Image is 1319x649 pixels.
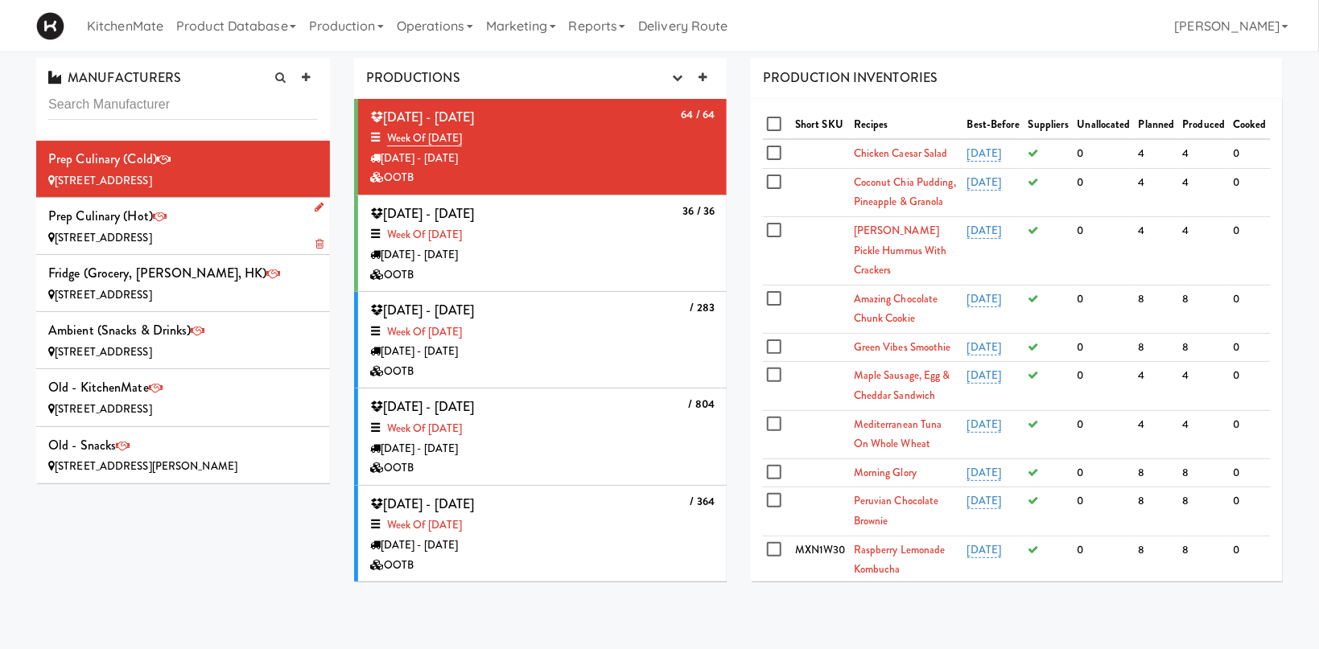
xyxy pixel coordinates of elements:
[763,333,1271,362] tr: Green Vibes Smoothie[DATE]0880
[1135,285,1179,333] td: 8
[763,285,1271,333] tr: Amazing Chocolate Chunk Cookie[DATE]0880
[1229,410,1271,458] td: 0
[854,417,942,452] a: Mediterranean Tuna On Whole Wheat
[387,324,462,339] a: Week of [DATE]
[48,207,153,225] span: Prep Culinary (Hot)
[690,494,715,509] b: / 364
[1135,139,1179,168] td: 4
[370,397,475,416] span: [DATE] - [DATE]
[854,291,938,327] a: Amazing Chocolate Chunk Cookie
[854,368,950,403] a: Maple Sausage, Egg & Cheddar Sandwich
[1074,487,1135,536] td: 0
[763,168,1271,216] tr: Coconut Chia Pudding, Pineapple & Granola[DATE]0440
[763,139,1271,168] tr: Chicken Caesar Salad[DATE]0440
[967,542,1002,558] a: [DATE]
[55,344,152,359] span: [STREET_ADDRESS]
[370,265,715,285] div: OOTB
[1135,487,1179,536] td: 8
[1179,139,1230,168] td: 4
[1179,216,1230,285] td: 4
[36,141,330,198] li: Prep Culinary (Cold)[STREET_ADDRESS]
[1074,139,1135,168] td: 0
[763,68,938,87] span: PRODUCTION INVENTORIES
[690,300,715,315] b: / 283
[1074,285,1135,333] td: 0
[1135,168,1179,216] td: 4
[967,339,1002,355] a: [DATE]
[55,230,152,245] span: [STREET_ADDRESS]
[370,458,715,479] div: OOTB
[1229,458,1271,487] td: 0
[850,111,963,140] th: Recipes
[1179,285,1230,333] td: 8
[967,146,1002,162] a: [DATE]
[763,216,1271,285] tr: [PERSON_NAME] Pickle Hummus With Crackers[DATE]0440
[1074,216,1135,285] td: 0
[854,542,946,577] a: Raspberry Lemonade Kombucha
[366,68,460,87] span: PRODUCTIONS
[1179,487,1230,536] td: 8
[354,388,727,485] li: / 804 [DATE] - [DATE]Week of [DATE][DATE] - [DATE]OOTB
[1229,168,1271,216] td: 0
[854,493,939,528] a: Peruvian Chocolate Brownie
[1229,487,1271,536] td: 0
[1229,362,1271,410] td: 0
[791,111,850,140] th: Short SKU
[681,107,715,122] b: 64 / 64
[48,150,157,168] span: Prep Culinary (Cold)
[370,556,715,576] div: OOTB
[963,111,1024,140] th: Best-Before
[387,517,462,532] a: Week of [DATE]
[1229,216,1271,285] td: 0
[1074,333,1135,362] td: 0
[791,536,850,584] td: MXN1W30
[1179,458,1230,487] td: 8
[387,421,462,436] a: Week of [DATE]
[354,292,727,388] li: / 283 [DATE] - [DATE]Week of [DATE][DATE] - [DATE]OOTB
[36,12,64,40] img: Micromart
[1074,458,1135,487] td: 0
[55,173,152,188] span: [STREET_ADDRESS]
[48,321,192,339] span: Ambient (Snacks & Drinks)
[763,410,1271,458] tr: Mediterranean Tuna On Whole Wheat[DATE]0440
[763,362,1271,410] tr: Maple Sausage, Egg & Cheddar Sandwich[DATE]0440
[370,301,475,319] span: [DATE] - [DATE]
[967,465,1002,481] a: [DATE]
[370,536,715,556] div: [DATE] - [DATE]
[36,427,330,483] li: Old - Snacks[STREET_ADDRESS][PERSON_NAME]
[854,175,956,210] a: Coconut Chia Pudding, Pineapple & Granola
[1229,285,1271,333] td: 0
[370,108,475,126] span: [DATE] - [DATE]
[1179,168,1230,216] td: 4
[1229,536,1271,584] td: 0
[48,378,149,396] span: Old - KitchenMate
[1179,333,1230,362] td: 8
[763,536,1271,584] tr: MXN1W30Raspberry Lemonade Kombucha[DATE]0880
[1135,362,1179,410] td: 4
[1229,111,1271,140] th: Cooked
[967,417,1002,433] a: [DATE]
[1229,333,1271,362] td: 0
[354,195,727,292] li: 36 / 36 [DATE] - [DATE]Week of [DATE][DATE] - [DATE]OOTB
[36,312,330,369] li: Ambient (Snacks & Drinks)[STREET_ADDRESS]
[1179,536,1230,584] td: 8
[55,401,152,417] span: [STREET_ADDRESS]
[1179,362,1230,410] td: 4
[854,465,917,480] a: Morning Glory
[689,396,715,412] b: / 804
[370,342,715,362] div: [DATE] - [DATE]
[682,203,715,219] b: 36 / 36
[854,223,947,277] a: [PERSON_NAME] Pickle Hummus With Crackers
[854,146,948,161] a: Chicken Caesar Salad
[1179,111,1230,140] th: Produced
[967,291,1002,307] a: [DATE]
[36,255,330,312] li: Fridge (Grocery, [PERSON_NAME], HK)[STREET_ADDRESS]
[967,223,1002,239] a: [DATE]
[1135,333,1179,362] td: 8
[354,486,727,582] li: / 364 [DATE] - [DATE]Week of [DATE][DATE] - [DATE]OOTB
[48,436,116,454] span: Old - Snacks
[48,90,318,120] input: Search Manufacturer
[370,149,715,169] div: [DATE] - [DATE]
[55,458,237,474] span: [STREET_ADDRESS][PERSON_NAME]
[387,130,462,146] a: Week of [DATE]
